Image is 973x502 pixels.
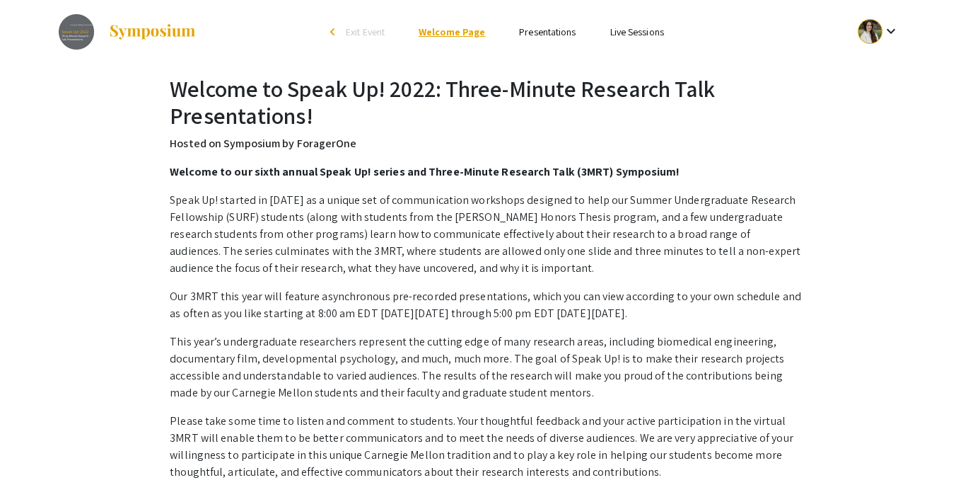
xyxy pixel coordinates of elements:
[59,14,94,50] img: Speak Up! 2022: Three-Minute Research Talk Presentations
[170,413,803,481] p: Please take some time to listen and comment to students. Your thoughtful feedback and your active...
[11,438,60,491] iframe: Chat
[610,25,664,38] a: Live Sessions
[170,75,803,130] h2: Welcome to Speak Up! 2022: Three-Minute Research Talk Presentations!
[330,28,339,36] div: arrow_back_ios
[419,25,485,38] a: Welcome Page
[843,16,914,47] button: Expand account dropdown
[346,25,385,38] span: Exit Event
[882,23,899,40] mat-icon: Expand account dropdown
[170,288,803,322] p: Our 3MRT this year will feature asynchronous pre-recorded presentations, which you can view accor...
[170,333,803,401] p: This year’s undergraduate researchers represent the cutting edge of many research areas, includin...
[59,14,197,50] a: Speak Up! 2022: Three-Minute Research Talk Presentations
[108,23,197,40] img: Symposium by ForagerOne
[170,164,680,179] strong: Welcome to our sixth annual Speak Up! series and Three-Minute Research Talk (3MRT) Symposium!
[519,25,576,38] a: Presentations
[170,135,803,152] p: Hosted on Symposium by ForagerOne
[170,192,803,277] p: Speak Up! started in [DATE] as a unique set of communication workshops designed to help our Summe...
